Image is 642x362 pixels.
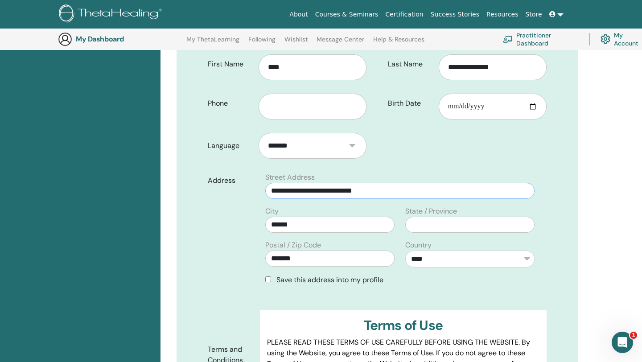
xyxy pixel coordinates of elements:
[76,35,165,43] h3: My Dashboard
[276,275,383,284] span: Save this address into my profile
[201,137,259,154] label: Language
[248,36,276,50] a: Following
[381,95,439,112] label: Birth Date
[483,6,522,23] a: Resources
[201,56,259,73] label: First Name
[630,332,637,339] span: 1
[405,240,432,251] label: Country
[601,32,610,46] img: cog.svg
[405,206,457,217] label: State / Province
[265,172,315,183] label: Street Address
[381,56,439,73] label: Last Name
[201,172,260,189] label: Address
[58,32,72,46] img: generic-user-icon.jpg
[522,6,546,23] a: Store
[503,36,513,43] img: chalkboard-teacher.svg
[265,206,279,217] label: City
[186,36,239,50] a: My ThetaLearning
[503,29,578,49] a: Practitioner Dashboard
[312,6,382,23] a: Courses & Seminars
[286,6,311,23] a: About
[265,240,321,251] label: Postal / Zip Code
[382,6,427,23] a: Certification
[201,95,259,112] label: Phone
[267,317,539,333] h3: Terms of Use
[59,4,165,25] img: logo.png
[612,332,633,353] iframe: Intercom live chat
[284,36,308,50] a: Wishlist
[427,6,483,23] a: Success Stories
[373,36,424,50] a: Help & Resources
[317,36,364,50] a: Message Center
